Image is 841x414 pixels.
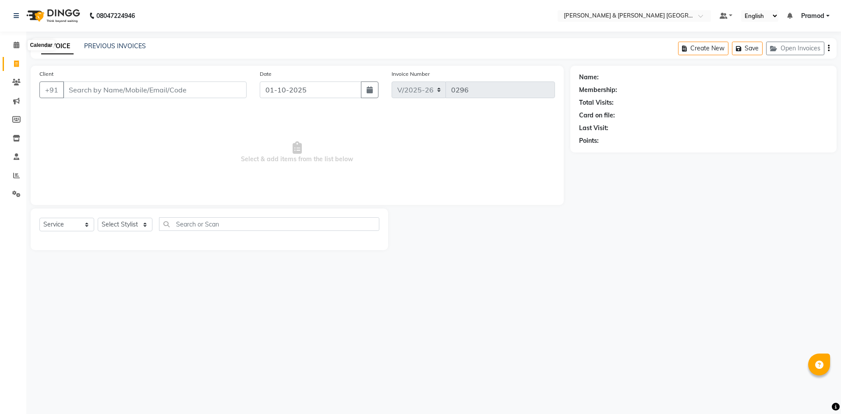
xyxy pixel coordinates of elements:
div: Points: [579,136,599,145]
label: Invoice Number [392,70,430,78]
input: Search or Scan [159,217,379,231]
img: logo [22,4,82,28]
iframe: chat widget [804,379,832,405]
button: Open Invoices [766,42,824,55]
div: Card on file: [579,111,615,120]
button: Save [732,42,763,55]
div: Last Visit: [579,124,608,133]
span: Pramod [801,11,824,21]
label: Date [260,70,272,78]
div: Total Visits: [579,98,614,107]
button: Create New [678,42,728,55]
label: Client [39,70,53,78]
span: Select & add items from the list below [39,109,555,196]
div: Calendar [28,40,54,50]
div: Name: [579,73,599,82]
button: +91 [39,81,64,98]
b: 08047224946 [96,4,135,28]
input: Search by Name/Mobile/Email/Code [63,81,247,98]
a: PREVIOUS INVOICES [84,42,146,50]
div: Membership: [579,85,617,95]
